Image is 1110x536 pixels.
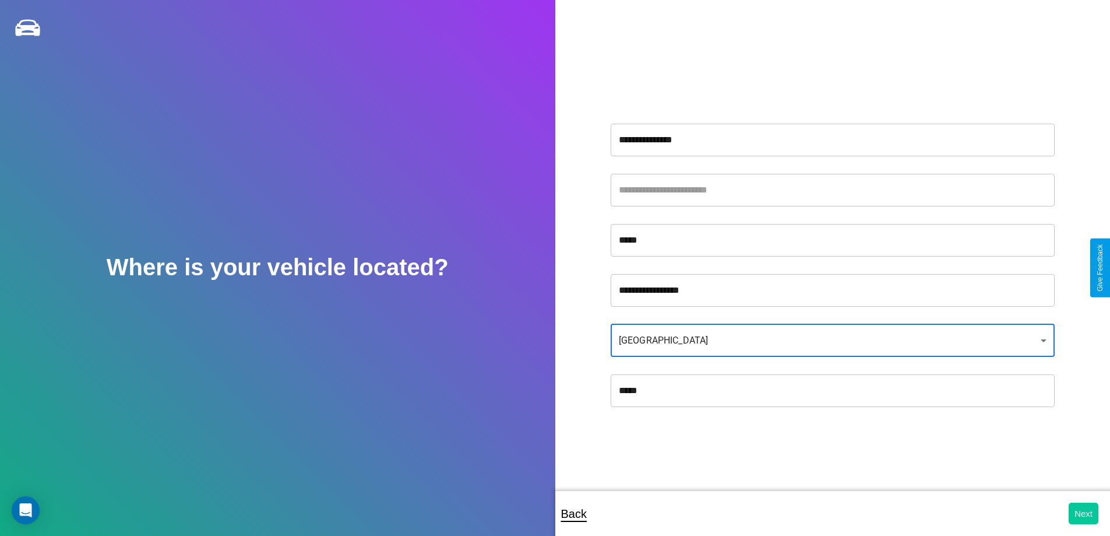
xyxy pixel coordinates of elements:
div: Give Feedback [1096,244,1104,292]
h2: Where is your vehicle located? [107,254,449,281]
p: Back [561,503,587,524]
div: Open Intercom Messenger [12,496,40,524]
div: [GEOGRAPHIC_DATA] [611,324,1055,357]
button: Next [1069,503,1098,524]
